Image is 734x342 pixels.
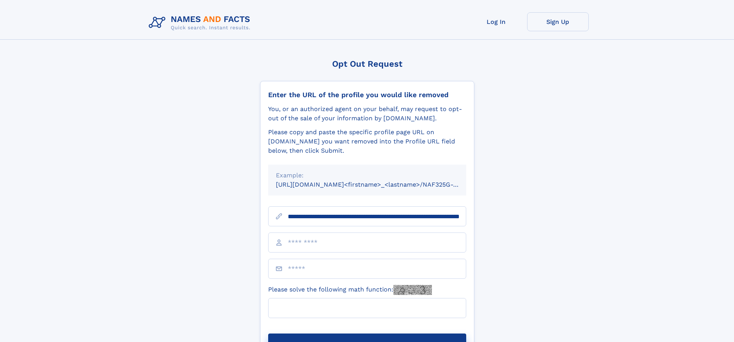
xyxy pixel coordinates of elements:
[268,104,466,123] div: You, or an authorized agent on your behalf, may request to opt-out of the sale of your informatio...
[527,12,589,31] a: Sign Up
[268,285,432,295] label: Please solve the following math function:
[465,12,527,31] a: Log In
[260,59,474,69] div: Opt Out Request
[268,91,466,99] div: Enter the URL of the profile you would like removed
[276,171,459,180] div: Example:
[276,181,481,188] small: [URL][DOMAIN_NAME]<firstname>_<lastname>/NAF325G-xxxxxxxx
[146,12,257,33] img: Logo Names and Facts
[268,128,466,155] div: Please copy and paste the specific profile page URL on [DOMAIN_NAME] you want removed into the Pr...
